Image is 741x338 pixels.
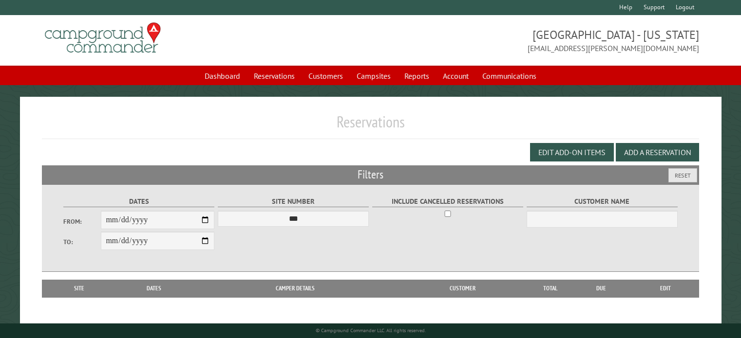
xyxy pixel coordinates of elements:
[303,67,349,85] a: Customers
[218,196,369,207] label: Site Number
[351,67,397,85] a: Campsites
[42,19,164,57] img: Campground Commander
[570,280,632,297] th: Due
[372,196,524,207] label: Include Cancelled Reservations
[63,217,101,226] label: From:
[527,196,678,207] label: Customer Name
[632,280,699,297] th: Edit
[248,67,301,85] a: Reservations
[316,327,426,334] small: © Campground Commander LLC. All rights reserved.
[42,165,699,184] h2: Filters
[42,112,699,139] h1: Reservations
[371,27,699,54] span: [GEOGRAPHIC_DATA] - [US_STATE] [EMAIL_ADDRESS][PERSON_NAME][DOMAIN_NAME]
[530,143,614,161] button: Edit Add-on Items
[399,67,435,85] a: Reports
[394,280,531,297] th: Customer
[199,67,246,85] a: Dashboard
[47,280,112,297] th: Site
[63,237,101,247] label: To:
[196,280,394,297] th: Camper Details
[668,168,697,182] button: Reset
[476,67,542,85] a: Communications
[437,67,475,85] a: Account
[63,196,215,207] label: Dates
[616,143,699,161] button: Add a Reservation
[112,280,196,297] th: Dates
[531,280,570,297] th: Total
